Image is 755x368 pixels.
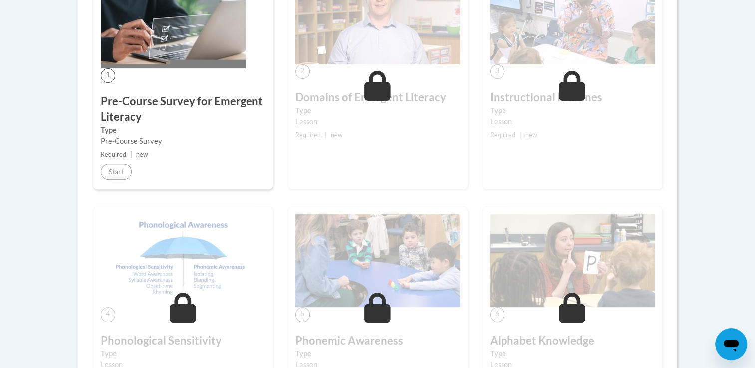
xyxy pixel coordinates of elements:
[101,307,115,322] span: 4
[295,214,460,307] img: Course Image
[101,136,265,147] div: Pre-Course Survey
[101,68,115,83] span: 1
[101,125,265,136] label: Type
[101,214,265,307] img: Course Image
[490,348,655,359] label: Type
[101,348,265,359] label: Type
[101,333,265,349] h3: Phonological Sensitivity
[130,151,132,158] span: |
[325,131,327,139] span: |
[490,105,655,116] label: Type
[295,116,460,127] div: Lesson
[295,105,460,116] label: Type
[101,151,126,158] span: Required
[136,151,148,158] span: new
[490,116,655,127] div: Lesson
[490,90,655,105] h3: Instructional Routines
[490,333,655,349] h3: Alphabet Knowledge
[295,333,460,349] h3: Phonemic Awareness
[295,348,460,359] label: Type
[490,131,515,139] span: Required
[490,214,655,307] img: Course Image
[525,131,537,139] span: new
[490,64,504,79] span: 3
[295,307,310,322] span: 5
[295,90,460,105] h3: Domains of Emergent Literacy
[715,328,747,360] iframe: Button to launch messaging window
[519,131,521,139] span: |
[490,307,504,322] span: 6
[101,94,265,125] h3: Pre-Course Survey for Emergent Literacy
[101,164,132,180] button: Start
[295,131,321,139] span: Required
[295,64,310,79] span: 2
[331,131,343,139] span: new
